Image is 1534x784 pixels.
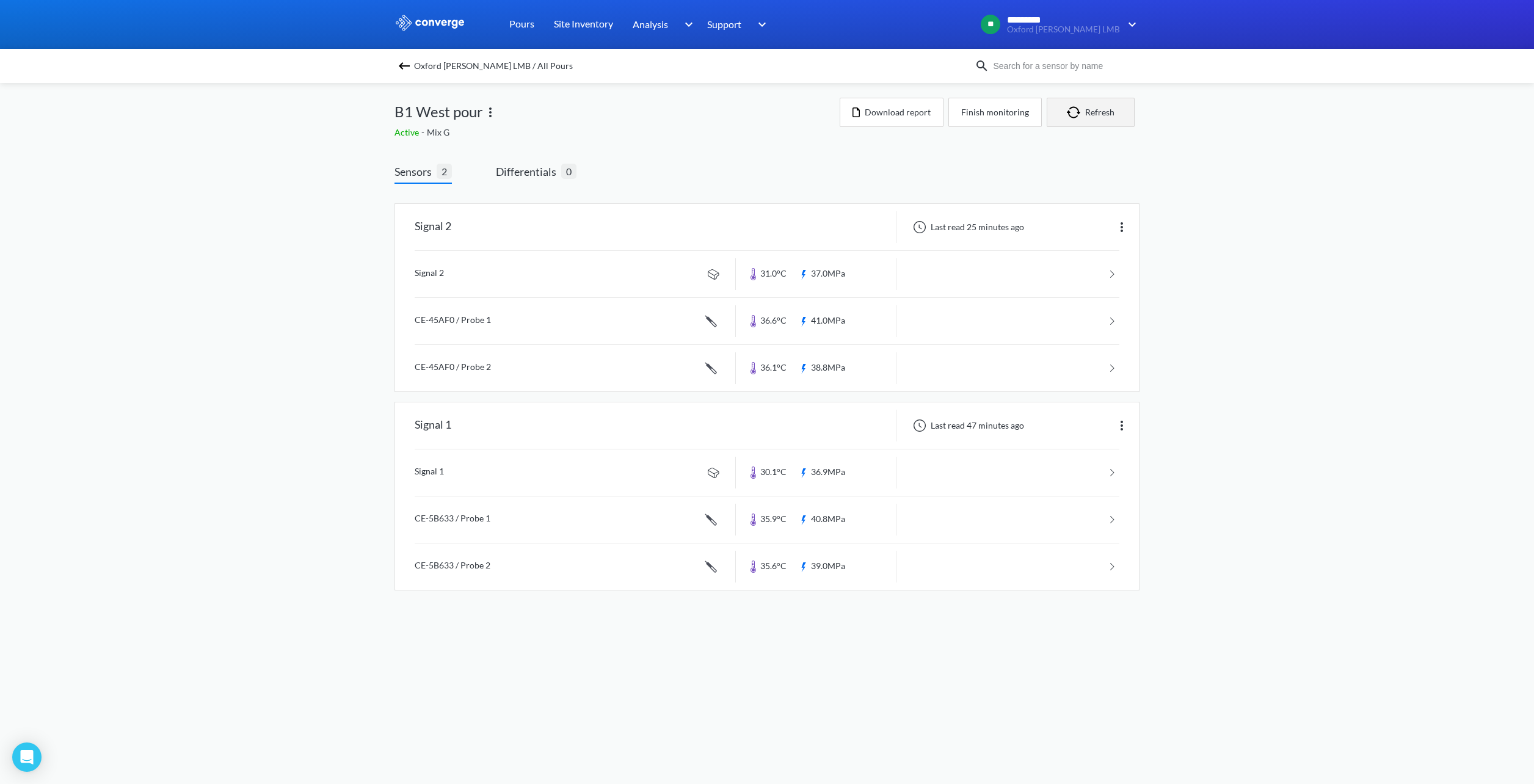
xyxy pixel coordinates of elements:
span: Active [394,127,421,137]
span: 0 [561,164,576,179]
img: icon-file.svg [852,107,860,117]
img: icon-search.svg [975,59,989,73]
span: Sensors [394,163,437,180]
img: downArrow.svg [750,17,769,32]
span: Support [707,16,741,32]
img: more.svg [1114,220,1129,234]
div: Open Intercom Messenger [12,742,42,772]
input: Search for a sensor by name [989,59,1137,73]
button: Refresh [1047,98,1135,127]
button: Download report [840,98,943,127]
span: - [421,127,427,137]
img: downArrow.svg [1120,17,1140,32]
span: Oxford [PERSON_NAME] LMB / All Pours [414,57,573,74]
div: Signal 1 [415,410,451,441]
div: Last read 25 minutes ago [906,220,1028,234]
span: Differentials [496,163,561,180]
span: 2 [437,164,452,179]
img: more.svg [483,105,498,120]
span: Oxford [PERSON_NAME] LMB [1007,25,1120,34]
img: more.svg [1114,418,1129,433]
img: logo_ewhite.svg [394,15,465,31]
span: B1 West pour [394,100,483,123]
img: downArrow.svg [677,17,696,32]
button: Finish monitoring [948,98,1042,127]
div: Last read 47 minutes ago [906,418,1028,433]
span: Analysis [633,16,668,32]
img: icon-refresh.svg [1067,106,1085,118]
div: Signal 2 [415,211,451,243]
img: backspace.svg [397,59,412,73]
div: Mix G [394,126,840,139]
